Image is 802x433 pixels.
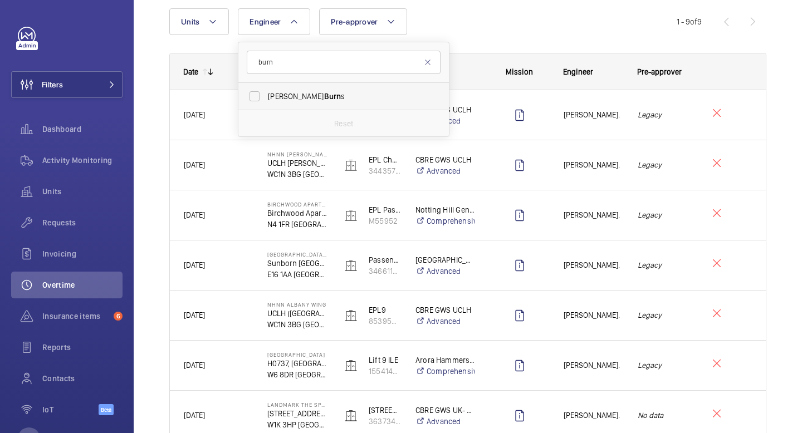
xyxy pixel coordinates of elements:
img: elevator.svg [344,209,358,222]
p: [GEOGRAPHIC_DATA]- [GEOGRAPHIC_DATA] [267,251,327,258]
em: Legacy [638,159,696,171]
span: [PERSON_NAME] s [268,91,421,102]
span: Engineer [563,67,593,76]
p: Notting Hill Genesis [415,204,475,215]
p: [GEOGRAPHIC_DATA] [267,351,327,358]
span: [PERSON_NAME]. [564,159,623,171]
span: Filters [42,79,63,90]
span: [DATE] [184,361,205,370]
span: [PERSON_NAME]. [564,259,623,272]
em: No data [638,409,696,422]
span: of [690,17,697,26]
img: elevator.svg [344,159,358,172]
span: Engineer [250,17,281,26]
span: [DATE] [184,110,205,119]
span: Units [42,186,123,197]
p: Passenger Lift RH [369,254,401,265]
img: elevator.svg [344,309,358,322]
button: Pre-approver [319,8,407,35]
p: [STREET_ADDRESS] [369,405,401,416]
a: Comprehensive [415,215,475,227]
img: elevator.svg [344,359,358,372]
a: Advanced [415,416,475,427]
p: CBRE GWS UCLH [415,154,475,165]
span: [DATE] [184,210,205,219]
button: Units [169,8,229,35]
span: Insurance items [42,311,109,322]
p: WC1N 3BG [GEOGRAPHIC_DATA] [267,169,327,180]
p: 85395435 [369,316,401,327]
span: Reports [42,342,123,353]
span: [PERSON_NAME]. [564,109,623,121]
span: 6 [114,312,123,321]
p: EPL ChandlerWing LH 20 [369,154,401,165]
div: Date [183,67,198,76]
span: Beta [99,404,114,415]
p: 15541450 [369,366,401,377]
p: H0737, [GEOGRAPHIC_DATA], 1 Shortlands, [GEOGRAPHIC_DATA] [267,358,327,369]
p: W1K 3HP [GEOGRAPHIC_DATA] [267,419,327,430]
span: [DATE] [184,411,205,420]
p: [STREET_ADDRESS] [267,408,327,419]
a: Advanced [415,165,475,176]
p: Birchwood Apartments - High Risk Building [267,201,327,208]
span: Overtime [42,279,123,291]
p: M55952 [369,215,401,227]
span: Units [181,17,199,26]
p: Arora Hammersmith Limited [415,355,475,366]
p: EPL Passenger Lift No 2 [369,204,401,215]
p: NHNN Albany Wing [267,301,327,308]
a: Advanced [415,265,475,277]
a: Advanced [415,316,475,327]
p: UCLH [PERSON_NAME] Wing, [STREET_ADDRESS], [267,158,327,169]
img: elevator.svg [344,259,358,272]
em: Legacy [638,109,696,121]
p: N4 1FR [GEOGRAPHIC_DATA] [267,219,327,230]
button: Engineer [238,8,310,35]
p: E16 1AA [GEOGRAPHIC_DATA] [267,269,327,280]
span: [PERSON_NAME]. [564,359,623,372]
p: UCLH ([GEOGRAPHIC_DATA]), [GEOGRAPHIC_DATA], [267,308,327,319]
span: Activity Monitoring [42,155,123,166]
p: CBRE GWS UCLH [415,304,475,316]
span: [PERSON_NAME]. [564,409,623,422]
span: Invoicing [42,248,123,259]
span: Mission [506,67,533,76]
em: Legacy [638,359,696,372]
p: 36373434 [369,416,401,427]
em: Legacy [638,209,696,222]
span: Requests [42,217,123,228]
span: 1 - 9 9 [677,18,702,26]
span: [DATE] [184,260,205,269]
p: Lift 9 ILE [369,355,401,366]
span: Contacts [42,373,123,384]
a: Comprehensive [415,366,475,377]
span: [PERSON_NAME]. [564,209,623,222]
span: Dashboard [42,124,123,135]
span: Burn [324,92,341,101]
p: Landmark The Space Mayfair [267,401,327,408]
p: EPL9 [369,304,401,316]
p: CBRE GWS UK- Landmark The Space Mayfair [415,405,475,416]
p: Birchwood Apartments [267,208,327,219]
span: Pre-approver [637,67,682,76]
span: [PERSON_NAME]. [564,309,623,322]
p: Reset [334,118,353,129]
em: Legacy [638,259,696,272]
span: [DATE] [184,160,205,169]
img: elevator.svg [344,409,358,422]
input: Find a Engineer [247,51,441,74]
span: IoT [42,404,99,415]
p: 34661193 [369,265,401,277]
p: [GEOGRAPHIC_DATA]- [GEOGRAPHIC_DATA] [415,254,475,265]
p: W6 8DR [GEOGRAPHIC_DATA] [267,369,327,380]
p: NHNN [PERSON_NAME] Wing [267,151,327,158]
button: Filters [11,71,123,98]
p: 34435798 [369,165,401,176]
span: [DATE] [184,311,205,319]
em: Legacy [638,309,696,322]
p: Sunborn [GEOGRAPHIC_DATA] [267,258,327,269]
p: WC1N 3BG [GEOGRAPHIC_DATA] [267,319,327,330]
span: Pre-approver [331,17,378,26]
